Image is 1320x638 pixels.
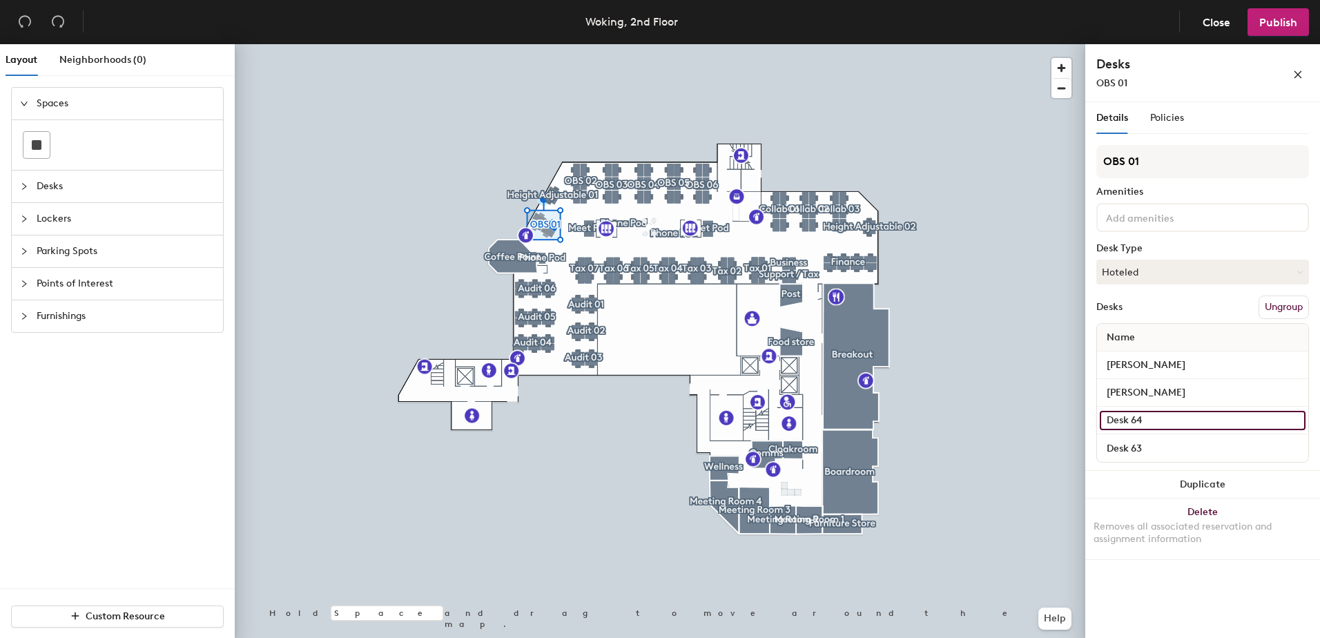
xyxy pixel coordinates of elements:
span: close [1293,70,1303,79]
span: Name [1100,325,1142,350]
button: Hoteled [1096,260,1309,284]
button: Custom Resource [11,606,224,628]
button: Ungroup [1259,296,1309,319]
input: Add amenities [1103,209,1227,225]
span: Points of Interest [37,268,215,300]
span: Layout [6,54,37,66]
button: Close [1191,8,1242,36]
span: Furnishings [37,300,215,332]
span: collapsed [20,312,28,320]
span: OBS 01 [1096,77,1127,89]
button: DeleteRemoves all associated reservation and assignment information [1085,499,1320,559]
button: Redo (⌘ + ⇧ + Z) [44,8,72,36]
h4: Desks [1096,55,1248,73]
input: Unnamed desk [1100,383,1306,403]
span: collapsed [20,215,28,223]
span: Details [1096,112,1128,124]
span: Spaces [37,88,215,119]
div: Removes all associated reservation and assignment information [1094,521,1312,545]
span: Parking Spots [37,235,215,267]
div: Amenities [1096,186,1309,197]
span: Publish [1259,16,1297,29]
span: Policies [1150,112,1184,124]
span: Desks [37,171,215,202]
div: Desk Type [1096,243,1309,254]
button: Duplicate [1085,471,1320,499]
span: collapsed [20,247,28,255]
span: collapsed [20,280,28,288]
div: Desks [1096,302,1123,313]
span: Lockers [37,203,215,235]
button: Help [1038,608,1071,630]
button: Undo (⌘ + Z) [11,8,39,36]
span: Neighborhoods (0) [59,54,146,66]
span: undo [18,14,32,28]
div: Woking, 2nd Floor [585,13,678,30]
input: Unnamed desk [1100,411,1306,430]
span: collapsed [20,182,28,191]
span: expanded [20,99,28,108]
input: Unnamed desk [1100,438,1306,458]
span: Close [1203,16,1230,29]
input: Unnamed desk [1100,356,1306,375]
button: Publish [1248,8,1309,36]
span: Custom Resource [86,610,165,622]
